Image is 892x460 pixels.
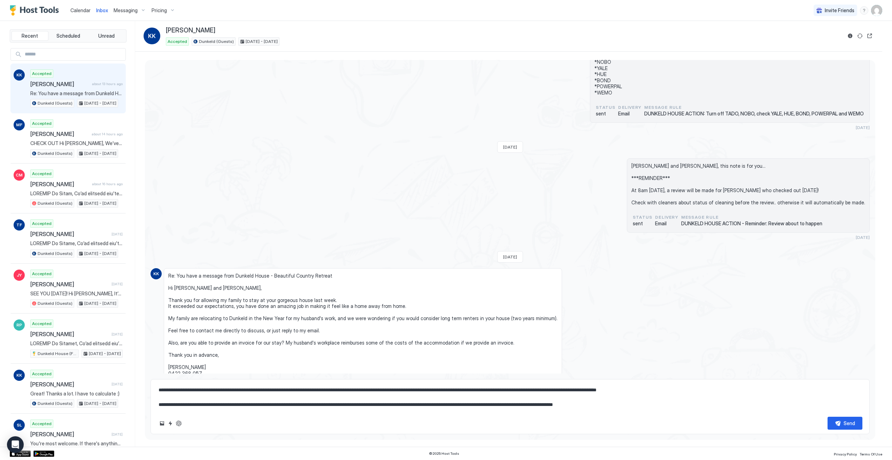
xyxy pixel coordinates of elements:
span: [DATE] [111,232,123,236]
span: Dunkeld House (Friends and Family) [38,350,77,357]
span: Great! Thanks a lot. I have to calculate :) [30,391,123,397]
a: Terms Of Use [860,450,882,457]
span: [DATE] - [DATE] [246,38,278,45]
span: SL [17,422,22,428]
span: [PERSON_NAME] [30,81,89,88]
button: Recent [11,31,48,41]
span: RP [16,322,22,328]
span: [DATE] - [DATE] [89,350,121,357]
span: [PERSON_NAME] and [PERSON_NAME], this note is for you... ***REMINDER*** At 8am [DATE], a review w... [631,163,865,206]
span: Accepted [32,371,52,377]
span: [PERSON_NAME] [30,431,109,438]
span: Accepted [32,321,52,327]
span: Recent [22,33,38,39]
span: about 16 hours ago [92,182,123,186]
span: [DATE] - [DATE] [84,200,116,206]
span: Accepted [32,171,52,177]
span: You're most welcome. If there's anything you need, please reach out! [30,440,123,447]
button: Reservation information [846,32,854,40]
span: [DATE] - [DATE] [84,100,116,106]
span: [DATE] [503,254,517,259]
span: Dunkeld (Guests) [199,38,234,45]
span: status [596,104,615,111]
span: Calendar [70,7,91,13]
button: Upload image [158,419,166,428]
span: [PERSON_NAME] [30,331,109,338]
span: Message Rule [681,214,822,220]
span: status [633,214,652,220]
span: [DATE] - [DATE] [84,400,116,407]
span: [DATE] [111,282,123,286]
span: Dunkeld (Guests) [38,100,72,106]
a: Google Play Store [33,451,54,457]
span: CHECK OUT Hi [PERSON_NAME], We’ve absolutely loved having you as our guest at [GEOGRAPHIC_DATA]. ... [30,140,123,146]
span: Dunkeld (Guests) [38,150,72,157]
span: Terms Of Use [860,452,882,456]
span: [PERSON_NAME] [166,27,215,35]
div: menu [860,6,868,15]
span: [DATE] - [DATE] [84,150,116,157]
span: [DATE] [856,125,870,130]
input: Input Field [22,48,125,60]
span: DUNKELD HOUSE ACTION: Turn off TADO, NOBO, check YALE, HUE, BOND, POWERPAL and WEMO [644,111,864,117]
span: Accepted [32,70,52,77]
span: CM [16,172,23,178]
span: Re: You have a message from Dunkeld House - Beautiful Country Retreat Hi [PERSON_NAME] and [PERSO... [168,273,557,377]
span: Delivery [655,214,678,220]
span: [PERSON_NAME] [30,381,109,388]
button: Send [828,417,862,430]
span: Accepted [32,271,52,277]
span: Inbox [96,7,108,13]
span: Scheduled [56,33,80,39]
span: [DATE] [856,235,870,240]
span: SEE YOU [DATE]! Hi [PERSON_NAME], It’s just three weeks until your stay at [GEOGRAPHIC_DATA], and... [30,291,123,297]
span: Messaging [114,7,138,14]
span: [PERSON_NAME] [30,181,89,188]
span: Accepted [32,421,52,427]
span: [DATE] [111,432,123,437]
span: [DATE] - [DATE] [84,300,116,307]
span: LOREMIP Do Sitam, Co’ad elitsedd eiu’te incidi Utlabor Etdol: Magnaaliq Enimadm Veniamq nos exer ... [30,190,123,197]
div: tab-group [10,29,126,43]
span: [PERSON_NAME] [30,231,109,237]
a: Host Tools Logo [10,5,62,16]
button: Open reservation [866,32,874,40]
span: Dunkeld (Guests) [38,250,72,257]
a: Inbox [96,7,108,14]
span: LOREMIP Do Sitamet, Co’ad elitsedd eiu’te incidi Utlabor Etdol: Magnaaliq Enimadm Veniamq nos exe... [30,340,123,347]
button: Sync reservation [856,32,864,40]
a: Privacy Policy [834,450,857,457]
span: Dunkeld (Guests) [38,400,72,407]
span: © 2025 Host Tools [429,451,459,456]
span: sent [633,220,652,227]
button: ChatGPT Auto Reply [175,419,183,428]
span: Accepted [168,38,187,45]
span: JY [17,272,22,278]
span: Delivery [618,104,641,111]
button: Unread [88,31,125,41]
button: Quick reply [166,419,175,428]
span: [DATE] [503,144,517,150]
span: Email [618,111,641,117]
div: Open Intercom Messenger [7,436,24,453]
span: Pricing [152,7,167,14]
span: LOREMIP Do Sitame, Co’ad elitsedd eiu’te incidi Utlabor Etdol: Magnaaliq Enimadm Veniamq nos exer... [30,240,123,247]
span: Accepted [32,220,52,227]
span: [DATE] - [DATE] [84,250,116,257]
span: about 13 hours ago [92,82,123,86]
span: Accepted [32,120,52,127]
div: User profile [871,5,882,16]
span: TF [16,222,22,228]
a: App Store [10,451,31,457]
span: about 14 hours ago [92,132,123,136]
span: Dunkeld (Guests) [38,300,72,307]
span: Message Rule [644,104,864,111]
span: KK [16,372,22,378]
a: Calendar [70,7,91,14]
span: Invite Friends [825,7,854,14]
span: sent [596,111,615,117]
span: Email [655,220,678,227]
